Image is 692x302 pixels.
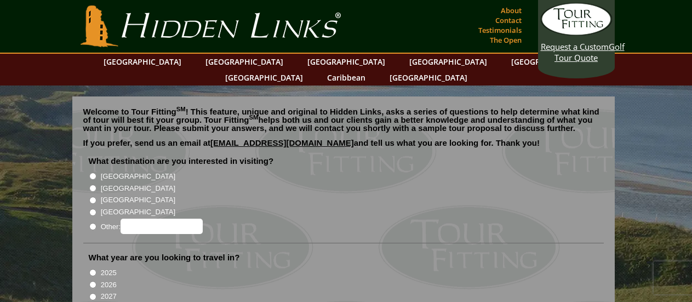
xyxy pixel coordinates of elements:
[89,252,240,263] label: What year are you looking to travel in?
[476,22,524,38] a: Testimonials
[493,13,524,28] a: Contact
[101,183,175,194] label: [GEOGRAPHIC_DATA]
[210,138,354,147] a: [EMAIL_ADDRESS][DOMAIN_NAME]
[101,291,117,302] label: 2027
[101,195,175,206] label: [GEOGRAPHIC_DATA]
[506,54,594,70] a: [GEOGRAPHIC_DATA]
[541,41,609,52] span: Request a Custom
[101,267,117,278] label: 2025
[89,156,274,167] label: What destination are you interested in visiting?
[200,54,289,70] a: [GEOGRAPHIC_DATA]
[101,171,175,182] label: [GEOGRAPHIC_DATA]
[498,3,524,18] a: About
[541,3,612,63] a: Request a CustomGolf Tour Quote
[98,54,187,70] a: [GEOGRAPHIC_DATA]
[302,54,391,70] a: [GEOGRAPHIC_DATA]
[384,70,473,86] a: [GEOGRAPHIC_DATA]
[220,70,308,86] a: [GEOGRAPHIC_DATA]
[404,54,493,70] a: [GEOGRAPHIC_DATA]
[101,219,203,234] label: Other:
[83,139,604,155] p: If you prefer, send us an email at and tell us what you are looking for. Thank you!
[101,207,175,218] label: [GEOGRAPHIC_DATA]
[83,107,604,132] p: Welcome to Tour Fitting ! This feature, unique and original to Hidden Links, asks a series of que...
[121,219,203,234] input: Other:
[487,32,524,48] a: The Open
[176,106,186,112] sup: SM
[101,280,117,290] label: 2026
[249,114,259,121] sup: SM
[322,70,371,86] a: Caribbean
